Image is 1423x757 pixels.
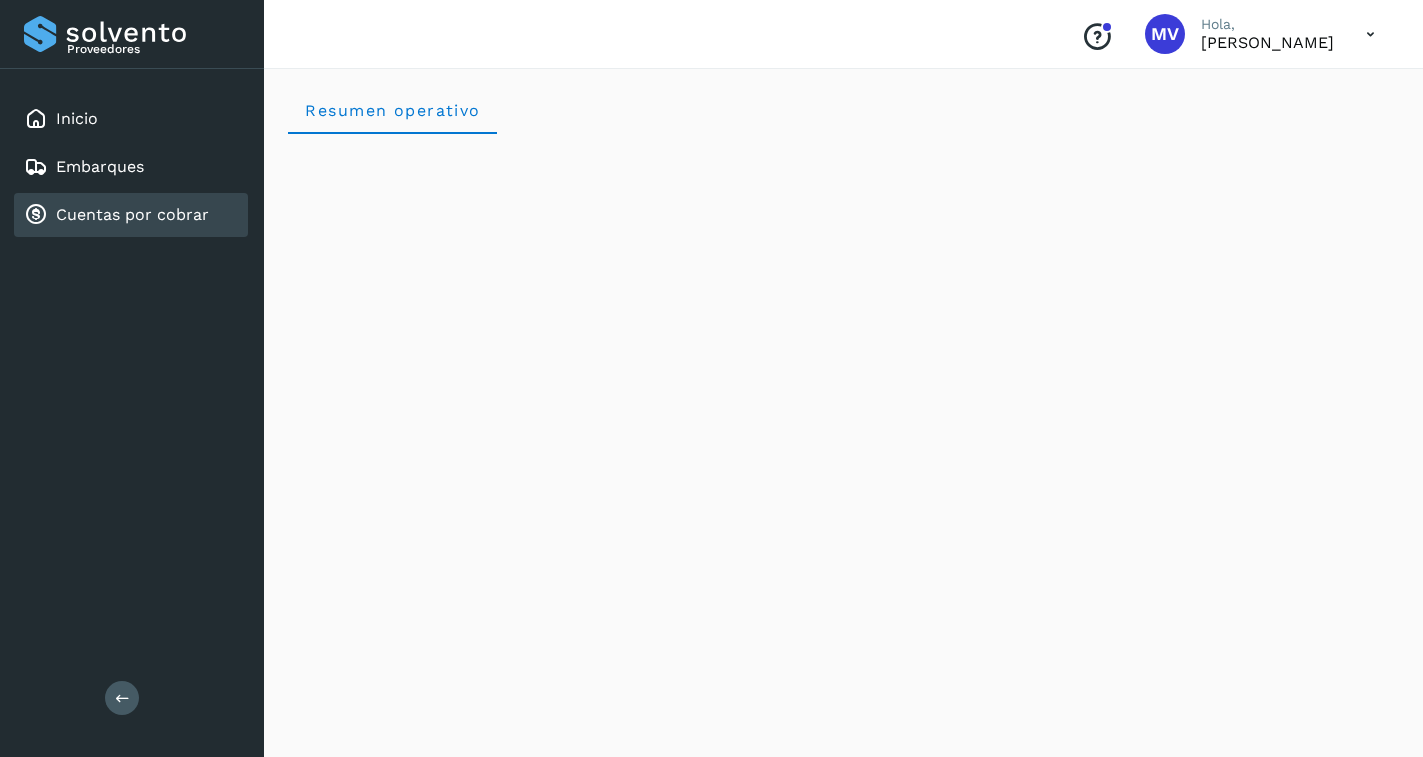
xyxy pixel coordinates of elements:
a: Inicio [56,109,98,128]
div: Embarques [14,145,248,189]
p: Hola, [1201,16,1334,33]
div: Inicio [14,97,248,141]
p: Marcos Vargas Mancilla [1201,33,1334,52]
div: Cuentas por cobrar [14,193,248,237]
span: Resumen operativo [304,101,481,120]
p: Proveedores [67,42,240,56]
a: Cuentas por cobrar [56,205,209,224]
a: Embarques [56,157,144,176]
